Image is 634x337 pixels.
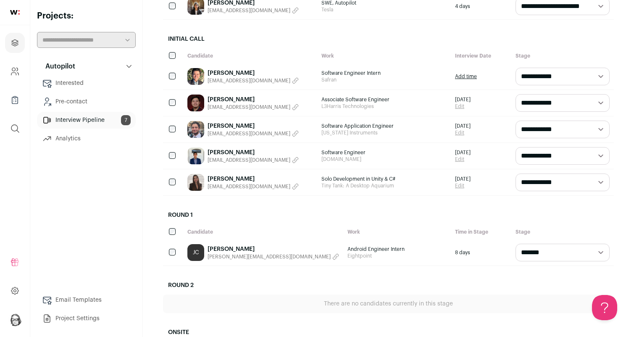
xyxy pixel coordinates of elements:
div: Time in Stage [451,224,511,240]
span: [DATE] [455,123,471,129]
div: Stage [511,224,614,240]
div: Stage [511,48,614,63]
span: [DOMAIN_NAME] [321,156,447,163]
img: dec89a49a9694032e709a962c230d013f89196116e3f6429ed0d3ad7e38e32a4.jpg [187,68,204,85]
h2: Projects: [37,10,136,22]
a: Company and ATS Settings [5,61,25,82]
img: 48eb9df80256af175247f24eb30bc008b19c5d7522f3b059f193cb026a049b46.jpg [187,121,204,138]
a: [PERSON_NAME] [208,69,299,77]
button: [EMAIL_ADDRESS][DOMAIN_NAME] [208,130,299,137]
a: Analytics [37,130,136,147]
span: 7 [121,115,131,125]
span: Software Engineer Intern [321,70,447,76]
button: [EMAIL_ADDRESS][DOMAIN_NAME] [208,104,299,111]
span: Software Engineer [321,149,447,156]
h2: Round 2 [163,276,614,295]
a: [PERSON_NAME] [208,175,299,183]
button: Autopilot [37,58,136,75]
div: 8 days [451,240,511,266]
div: Candidate [183,224,343,240]
span: Associate Software Engineer [321,96,447,103]
span: Android Engineer Intern [347,246,447,253]
a: Edit [455,182,471,189]
div: Work [343,224,451,240]
iframe: Help Scout Beacon - Open [592,295,617,320]
a: Add time [455,73,477,80]
span: [EMAIL_ADDRESS][DOMAIN_NAME] [208,77,290,84]
img: b2a1bae6ac8de6e0180edf60065d72af087af0963c5bdd027a40923d104678f6.jpg [187,95,204,111]
img: 0189e68331519ebfbace3530f7e08d0ea5940be36b98f2e43a7c21e54774dea6.jpg [187,174,204,191]
img: f0a91edaaf6b824e3be3f21fbc8171f8b6e1322acc75f58bac69b16cc5264c3c.jpg [187,147,204,164]
button: [EMAIL_ADDRESS][DOMAIN_NAME] [208,77,299,84]
div: There are no candidates currently in this stage [163,295,614,313]
a: Pre-contact [37,93,136,110]
a: [PERSON_NAME] [208,95,299,104]
a: JC [187,244,204,261]
button: [EMAIL_ADDRESS][DOMAIN_NAME] [208,157,299,163]
div: Interview Date [451,48,511,63]
a: Interview Pipeline7 [37,112,136,129]
span: Software Application Engineer [321,123,447,129]
button: [EMAIL_ADDRESS][DOMAIN_NAME] [208,183,299,190]
span: [DATE] [455,149,471,156]
a: [PERSON_NAME] [208,245,339,253]
h2: Round 1 [163,206,614,224]
h2: Initial Call [163,30,614,48]
span: [EMAIL_ADDRESS][DOMAIN_NAME] [208,7,290,14]
p: Autopilot [40,61,75,71]
button: Open dropdown [8,313,22,326]
span: [EMAIL_ADDRESS][DOMAIN_NAME] [208,183,290,190]
span: [DATE] [455,176,471,182]
img: 2818868-medium_jpg [8,313,22,326]
span: [EMAIL_ADDRESS][DOMAIN_NAME] [208,104,290,111]
button: [PERSON_NAME][EMAIL_ADDRESS][DOMAIN_NAME] [208,253,339,260]
a: Edit [455,129,471,136]
button: [EMAIL_ADDRESS][DOMAIN_NAME] [208,7,299,14]
a: Company Lists [5,90,25,110]
span: Safran [321,76,447,83]
span: [PERSON_NAME][EMAIL_ADDRESS][DOMAIN_NAME] [208,253,331,260]
a: Interested [37,75,136,92]
a: [PERSON_NAME] [208,122,299,130]
span: Tesla [321,6,447,13]
a: Edit [455,103,471,110]
a: [PERSON_NAME] [208,148,299,157]
img: wellfound-shorthand-0d5821cbd27db2630d0214b213865d53afaa358527fdda9d0ea32b1df1b89c2c.svg [10,10,20,15]
span: [DATE] [455,96,471,103]
a: Edit [455,156,471,163]
a: Projects [5,33,25,53]
span: Eightpoint [347,253,447,259]
span: Tiny Tank: A Desktop Aquarium [321,182,447,189]
span: [EMAIL_ADDRESS][DOMAIN_NAME] [208,130,290,137]
span: [EMAIL_ADDRESS][DOMAIN_NAME] [208,157,290,163]
div: Work [317,48,451,63]
div: Candidate [183,48,317,63]
span: L3Harris Technologies [321,103,447,110]
a: Project Settings [37,310,136,327]
a: Email Templates [37,292,136,308]
span: Solo Development in Unity & C# [321,176,447,182]
span: [US_STATE] Instruments [321,129,447,136]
